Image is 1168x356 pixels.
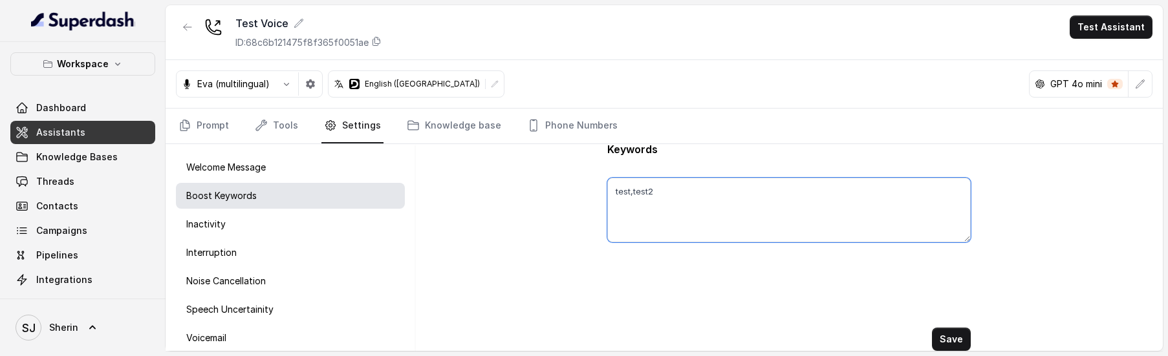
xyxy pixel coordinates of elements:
button: Workspace [10,52,155,76]
a: Campaigns [10,219,155,242]
p: Inactivity [186,218,226,231]
p: Welcome Message [186,161,266,174]
a: Knowledge base [404,109,504,143]
svg: deepgram logo [349,79,360,89]
p: Boost Keywords [186,189,257,202]
a: Threads [10,170,155,193]
p: English ([GEOGRAPHIC_DATA]) [365,79,480,89]
a: Integrations [10,268,155,291]
button: Test Assistant [1070,16,1152,39]
p: Interruption [186,246,237,259]
a: Dashboard [10,96,155,120]
p: Workspace [57,56,109,72]
p: Eva (multilingual) [197,78,270,90]
img: light.svg [31,10,135,31]
textarea: test,test2 [607,178,971,242]
a: Tools [252,109,301,143]
a: Contacts [10,194,155,218]
a: Phone Numbers [525,109,620,143]
p: Voicemail [186,331,226,344]
button: Save [932,328,971,351]
a: API Settings [10,293,155,316]
a: Knowledge Bases [10,145,155,169]
p: ID: 68c6b121475f8f365f0051ae [235,36,369,49]
a: Prompt [176,109,232,143]
a: Settings [321,109,384,143]
p: GPT 4o mini [1050,78,1102,90]
div: Test Voice [235,16,382,31]
p: Noise Cancellation [186,275,266,288]
p: Keywords [607,141,971,157]
a: Pipelines [10,244,155,267]
p: Speech Uncertainity [186,303,274,316]
a: Sherin [10,309,155,346]
svg: openai logo [1035,79,1045,89]
nav: Tabs [176,109,1152,143]
a: Assistants [10,121,155,144]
